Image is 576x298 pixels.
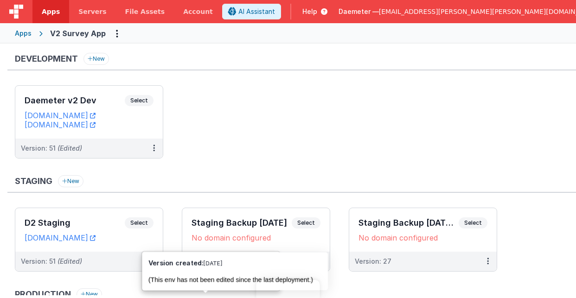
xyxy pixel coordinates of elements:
span: Select [125,217,154,228]
span: (Edited) [58,144,82,152]
div: No domain configured [192,233,320,242]
span: Select [125,95,154,106]
div: V2 Survey App [50,28,106,39]
span: Servers [78,7,106,16]
a: [DOMAIN_NAME] [25,120,96,129]
span: (Edited) [58,257,82,265]
span: Select [292,217,320,228]
div: No domain configured [358,233,487,242]
li: (This env has not been edited since the last deployment.) [148,275,322,284]
button: AI Assistant [222,4,281,19]
button: New [83,53,109,65]
h3: Daemeter v2 Dev [25,96,125,105]
h3: Staging Backup [DATE] [192,218,292,228]
div: Apps [15,29,32,38]
div: Version: 51 [21,257,82,266]
h3: Staging [15,177,52,186]
span: File Assets [125,7,165,16]
div: Version: 51 [21,144,82,153]
div: Version: 27 [355,257,391,266]
h3: D2 Staging [25,218,125,228]
span: AI Assistant [238,7,275,16]
h3: Staging Backup [DATE]_vers 27 [358,218,459,228]
a: [DOMAIN_NAME] [25,111,96,120]
h3: Version created: [148,258,322,267]
button: Options [109,26,124,41]
h3: Development [15,54,78,63]
span: [DATE] [204,260,222,266]
a: [DOMAIN_NAME] [25,233,96,242]
span: Help [302,7,317,16]
span: Select [459,217,487,228]
button: New [58,175,83,187]
span: Apps [42,7,60,16]
span: Daemeter — [339,7,379,16]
